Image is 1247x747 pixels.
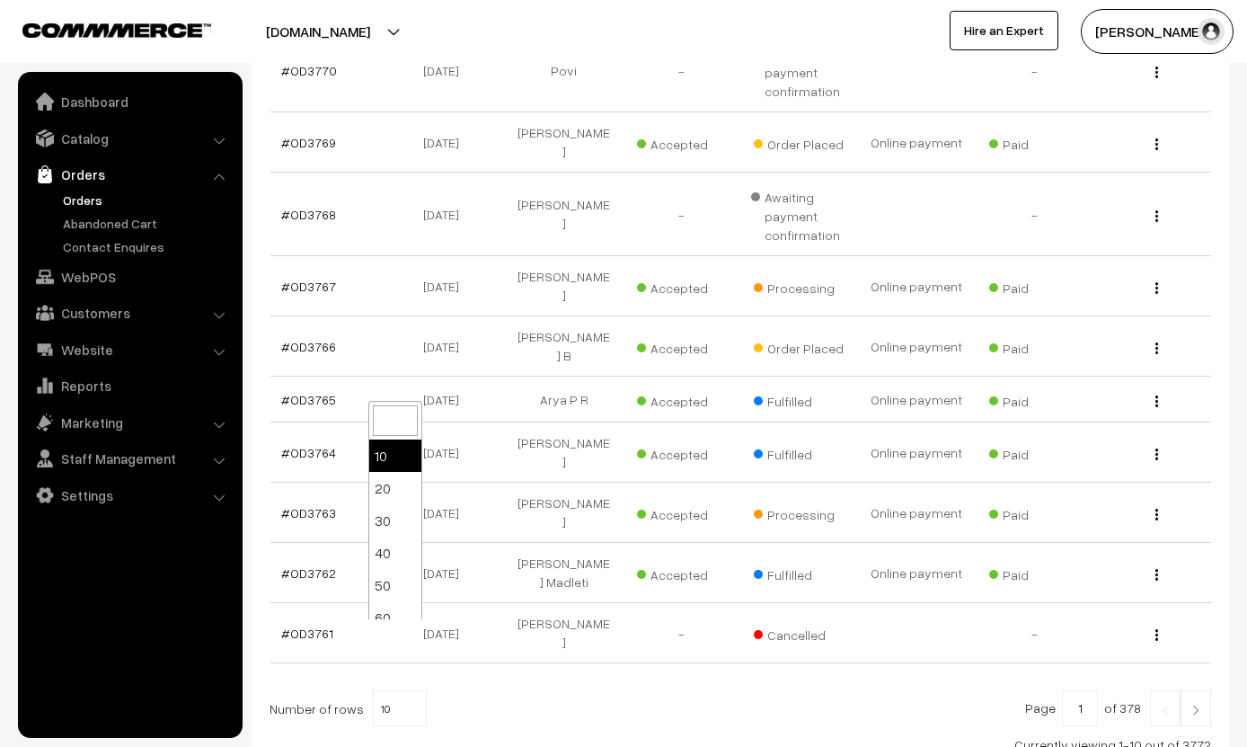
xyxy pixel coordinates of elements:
a: Abandoned Cart [58,214,236,233]
td: - [976,173,1093,256]
td: [DATE] [387,422,505,483]
span: Processing [754,274,844,298]
a: #OD3767 [281,279,336,294]
span: Order Placed [754,334,844,358]
a: Orders [22,158,236,191]
a: #OD3761 [281,626,333,641]
td: [PERSON_NAME] [505,422,623,483]
td: [PERSON_NAME] B [505,316,623,377]
a: Contact Enquires [58,237,236,256]
span: Awaiting payment confirmation [751,40,847,101]
a: Staff Management [22,442,236,475]
img: Menu [1155,210,1158,222]
td: Online payment [858,483,976,543]
span: Order Placed [754,130,844,154]
li: 20 [369,472,421,504]
li: 40 [369,537,421,569]
img: Menu [1155,569,1158,581]
td: [PERSON_NAME] [505,483,623,543]
td: [DATE] [387,543,505,603]
span: Paid [989,274,1079,298]
td: [DATE] [387,483,505,543]
span: Processing [754,501,844,524]
td: [PERSON_NAME] [505,256,623,316]
td: [DATE] [387,112,505,173]
a: Customers [22,297,236,329]
a: #OD3766 [281,339,336,354]
span: Accepted [637,274,727,298]
a: #OD3764 [281,445,336,460]
td: - [623,29,740,112]
td: Online payment [858,422,976,483]
td: Online payment [858,256,976,316]
img: Right [1188,705,1204,716]
td: [PERSON_NAME] [505,603,623,663]
a: #OD3768 [281,207,336,222]
td: - [623,603,740,663]
img: Menu [1155,509,1158,520]
a: Dashboard [22,85,236,118]
span: Fulfilled [754,387,844,411]
li: 30 [369,504,421,537]
button: [PERSON_NAME] [1081,9,1234,54]
a: Orders [58,191,236,209]
a: Website [22,333,236,366]
img: Menu [1155,396,1158,407]
img: Menu [1155,449,1158,460]
span: Paid [989,387,1079,411]
span: Awaiting payment confirmation [751,183,847,245]
img: Menu [1155,67,1158,78]
span: Accepted [637,387,727,411]
a: Hire an Expert [950,11,1058,50]
td: Arya P R [505,377,623,422]
span: Paid [989,130,1079,154]
td: [DATE] [387,256,505,316]
img: Left [1157,705,1173,716]
td: - [976,29,1093,112]
img: Menu [1155,282,1158,294]
a: #OD3762 [281,565,336,581]
li: 60 [369,601,421,634]
td: [PERSON_NAME] Madleti [505,543,623,603]
td: [DATE] [387,173,505,256]
img: Menu [1155,138,1158,150]
td: Online payment [858,543,976,603]
td: [PERSON_NAME] [505,112,623,173]
a: Settings [22,479,236,511]
td: Povi [505,29,623,112]
a: WebPOS [22,261,236,293]
span: Accepted [637,440,727,464]
td: [DATE] [387,377,505,422]
td: Online payment [858,112,976,173]
li: 50 [369,569,421,601]
a: #OD3770 [281,63,337,78]
td: [DATE] [387,603,505,663]
span: Paid [989,561,1079,584]
a: COMMMERCE [22,18,180,40]
td: Online payment [858,316,976,377]
td: [PERSON_NAME] [505,173,623,256]
img: Menu [1155,342,1158,354]
span: 10 [373,690,427,726]
span: Paid [989,440,1079,464]
span: Fulfilled [754,440,844,464]
button: [DOMAIN_NAME] [203,9,433,54]
img: Menu [1155,629,1158,641]
td: [DATE] [387,29,505,112]
span: Accepted [637,334,727,358]
span: Page [1025,700,1056,716]
a: #OD3763 [281,505,336,520]
a: Catalog [22,122,236,155]
td: [DATE] [387,316,505,377]
a: #OD3765 [281,392,336,407]
span: Accepted [637,130,727,154]
a: Marketing [22,406,236,439]
td: Online payment [858,377,976,422]
span: of 378 [1104,700,1141,716]
span: Accepted [637,561,727,584]
span: Accepted [637,501,727,524]
span: 10 [374,691,426,727]
a: Reports [22,369,236,402]
a: #OD3769 [281,135,336,150]
span: Fulfilled [754,561,844,584]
